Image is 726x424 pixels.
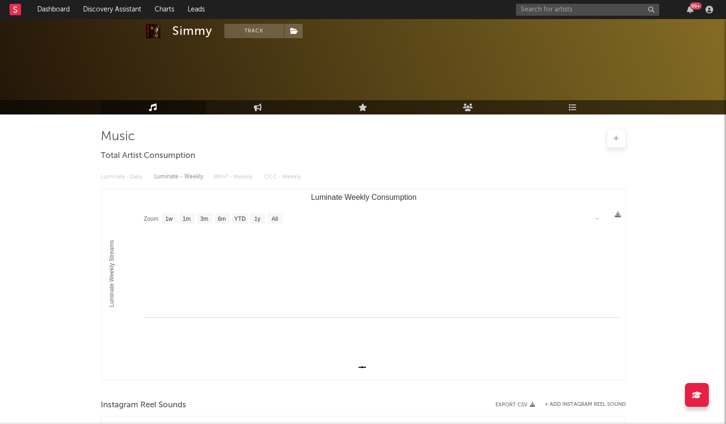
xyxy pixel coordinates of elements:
[495,402,535,408] button: Export CSV
[218,216,226,222] text: 6m
[101,189,626,380] svg: Luminate Weekly Consumption
[272,216,278,222] text: All
[182,216,190,222] text: 1m
[516,4,659,16] input: Search for artists
[535,402,626,407] div: + Add Instagram Reel Sound
[101,150,195,162] span: Total Artist Consumption
[690,2,702,10] div: 99 +
[311,193,416,201] text: Luminate Weekly Consumption
[224,24,284,38] button: Track
[144,216,158,222] text: Zoom
[687,6,694,13] button: 99+
[594,215,600,222] text: →
[254,216,260,222] text: 1y
[200,216,208,222] text: 3m
[101,400,186,411] span: Instagram Reel Sounds
[172,24,212,38] div: Simmy
[165,216,173,222] text: 1w
[108,240,115,307] text: Luminate Weekly Streams
[234,216,245,222] text: YTD
[545,402,626,407] button: + Add Instagram Reel Sound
